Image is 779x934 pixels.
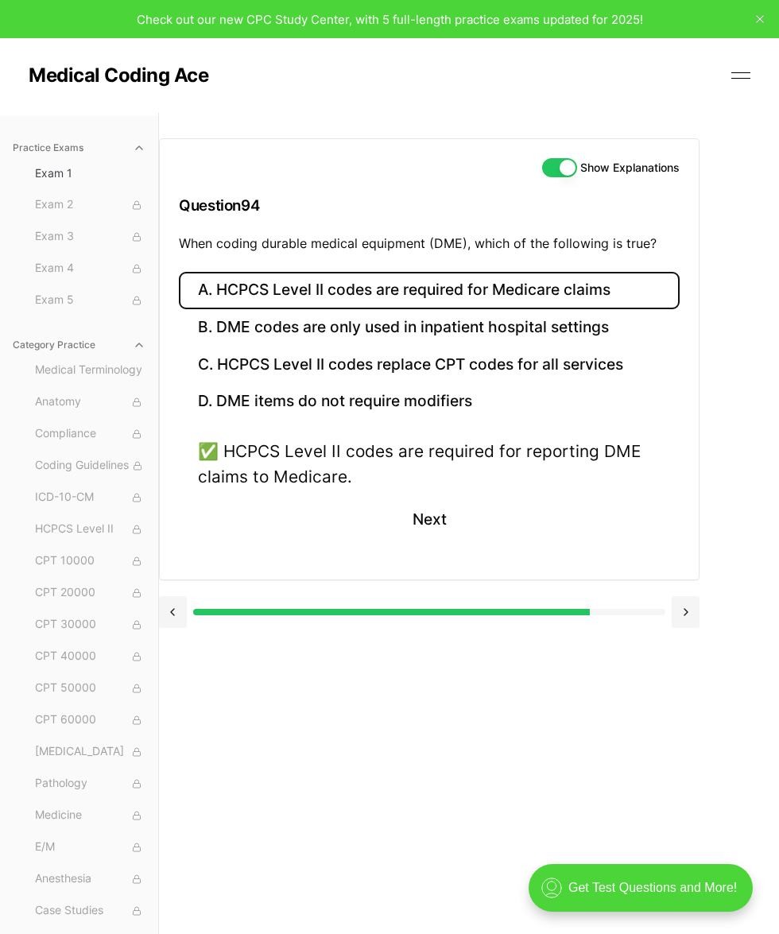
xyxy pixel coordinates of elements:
span: Case Studies [35,902,145,920]
button: close [747,6,773,32]
label: Show Explanations [580,162,680,173]
button: [MEDICAL_DATA] [29,739,152,765]
a: Medical Coding Ace [29,66,208,85]
span: CPT 50000 [35,680,145,697]
span: ICD-10-CM [35,489,145,506]
span: CPT 60000 [35,711,145,729]
button: Exam 2 [29,192,152,218]
button: ICD-10-CM [29,485,152,510]
button: CPT 30000 [29,612,152,638]
iframe: portal-trigger [515,856,779,934]
span: Medicine [35,807,145,824]
p: When coding durable medical equipment (DME), which of the following is true? [179,234,680,253]
button: HCPCS Level II [29,517,152,542]
button: Exam 5 [29,288,152,313]
span: Medical Terminology [35,362,145,379]
button: CPT 60000 [29,707,152,733]
button: Exam 3 [29,224,152,250]
span: Exam 4 [35,260,145,277]
button: Pathology [29,771,152,796]
span: Coding Guidelines [35,457,145,475]
span: Pathology [35,775,145,793]
button: Compliance [29,421,152,447]
span: Check out our new CPC Study Center, with 5 full-length practice exams updated for 2025! [137,12,643,27]
button: Exam 1 [29,161,152,186]
span: CPT 30000 [35,616,145,634]
button: A. HCPCS Level II codes are required for Medicare claims [179,272,680,309]
div: ✅ HCPCS Level II codes are required for reporting DME claims to Medicare. [198,439,661,488]
button: Next [393,498,465,541]
span: Exam 2 [35,196,145,214]
button: Medical Terminology [29,358,152,383]
span: Exam 1 [35,165,145,181]
button: Anesthesia [29,866,152,892]
button: CPT 50000 [29,676,152,701]
button: Category Practice [6,332,152,358]
span: [MEDICAL_DATA] [35,743,145,761]
button: Case Studies [29,898,152,924]
button: Practice Exams [6,135,152,161]
span: Anesthesia [35,870,145,888]
span: CPT 10000 [35,552,145,570]
button: CPT 10000 [29,548,152,574]
span: CPT 20000 [35,584,145,602]
span: Compliance [35,425,145,443]
button: CPT 40000 [29,644,152,669]
button: Medicine [29,803,152,828]
button: Anatomy [29,389,152,415]
span: Anatomy [35,393,145,411]
button: D. DME items do not require modifiers [179,383,680,420]
span: E/M [35,839,145,856]
span: Exam 3 [35,228,145,246]
button: CPT 20000 [29,580,152,606]
h3: Question 94 [179,182,680,229]
button: Exam 4 [29,256,152,281]
span: CPT 40000 [35,648,145,665]
span: HCPCS Level II [35,521,145,538]
span: Exam 5 [35,292,145,309]
button: Coding Guidelines [29,453,152,479]
button: C. HCPCS Level II codes replace CPT codes for all services [179,346,680,383]
button: B. DME codes are only used in inpatient hospital settings [179,309,680,347]
button: E/M [29,835,152,860]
